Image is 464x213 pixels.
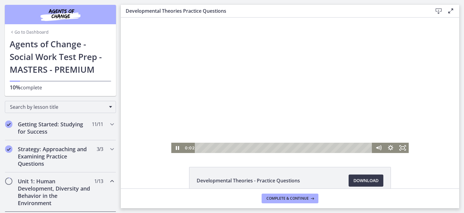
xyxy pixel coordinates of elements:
h2: Getting Started: Studying for Success [18,121,92,135]
p: complete [10,84,111,91]
img: Agents of Change [24,7,97,22]
span: 10% [10,84,21,91]
h3: Developmental Theories Practice Questions [126,7,423,15]
a: Go to Dashboard [10,29,49,35]
span: Search by lesson title [10,104,106,110]
button: Show settings menu [264,125,276,135]
button: Complete & continue [262,194,318,203]
button: Fullscreen [276,125,288,135]
button: Mute [252,125,264,135]
div: Search by lesson title [5,101,116,113]
a: Download [349,175,383,187]
iframe: Video Lesson [121,18,459,153]
span: Complete & continue [266,196,309,201]
i: Completed [5,145,12,153]
span: 1 / 13 [94,178,103,185]
h2: Strategy: Approaching and Examining Practice Questions [18,145,92,167]
h1: Agents of Change - Social Work Test Prep - MASTERS - PREMIUM [10,38,111,76]
i: Completed [5,121,12,128]
h2: Unit 1: Human Development, Diversity and Behavior in the Environment [18,178,92,207]
span: 3 / 3 [97,145,103,153]
span: Download [353,177,379,184]
span: Developmental Theories - Practice Questions [197,177,300,184]
span: 11 / 11 [92,121,103,128]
